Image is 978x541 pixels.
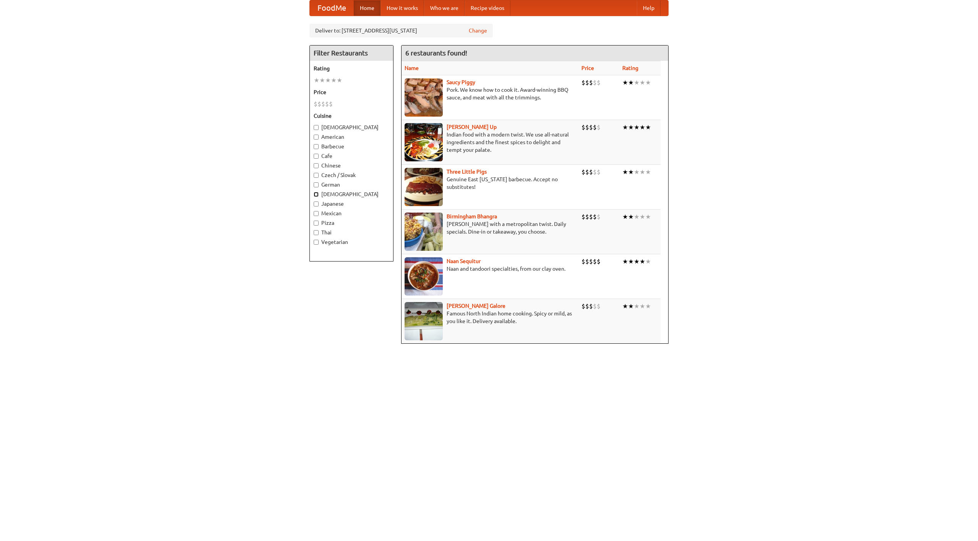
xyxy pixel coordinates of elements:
[622,123,628,132] li: ★
[325,100,329,108] li: $
[405,302,443,340] img: currygalore.jpg
[314,192,319,197] input: [DEMOGRAPHIC_DATA]
[314,200,389,208] label: Japanese
[628,302,634,310] li: ★
[581,78,585,87] li: $
[597,213,601,221] li: $
[581,123,585,132] li: $
[593,257,597,266] li: $
[585,78,589,87] li: $
[469,27,487,34] a: Change
[645,257,651,266] li: ★
[589,302,593,310] li: $
[314,65,389,72] h5: Rating
[640,168,645,176] li: ★
[645,123,651,132] li: ★
[405,213,443,251] img: bhangra.jpg
[319,76,325,84] li: ★
[640,78,645,87] li: ★
[597,257,601,266] li: $
[640,302,645,310] li: ★
[628,78,634,87] li: ★
[424,0,465,16] a: Who we are
[314,211,319,216] input: Mexican
[310,45,393,61] h4: Filter Restaurants
[314,112,389,120] h5: Cuisine
[405,49,467,57] ng-pluralize: 6 restaurants found!
[597,168,601,176] li: $
[314,181,389,188] label: German
[447,213,497,219] a: Birmingham Bhangra
[381,0,424,16] a: How it works
[314,162,389,169] label: Chinese
[314,219,389,227] label: Pizza
[405,65,419,71] a: Name
[640,257,645,266] li: ★
[634,78,640,87] li: ★
[585,123,589,132] li: $
[465,0,510,16] a: Recipe videos
[634,168,640,176] li: ★
[622,302,628,310] li: ★
[405,131,575,154] p: Indian food with a modern twist. We use all-natural ingredients and the finest spices to delight ...
[634,123,640,132] li: ★
[593,123,597,132] li: $
[581,65,594,71] a: Price
[581,213,585,221] li: $
[585,168,589,176] li: $
[314,171,389,179] label: Czech / Slovak
[314,76,319,84] li: ★
[628,257,634,266] li: ★
[589,123,593,132] li: $
[314,135,319,140] input: American
[640,123,645,132] li: ★
[628,168,634,176] li: ★
[314,88,389,96] h5: Price
[314,100,317,108] li: $
[593,302,597,310] li: $
[447,303,505,309] a: [PERSON_NAME] Galore
[622,213,628,221] li: ★
[622,257,628,266] li: ★
[314,154,319,159] input: Cafe
[314,125,319,130] input: [DEMOGRAPHIC_DATA]
[585,302,589,310] li: $
[314,210,389,217] label: Mexican
[447,79,475,85] b: Saucy Piggy
[405,86,575,101] p: Pork. We know how to cook it. Award-winning BBQ sauce, and meat with all the trimmings.
[589,168,593,176] li: $
[634,257,640,266] li: ★
[329,100,333,108] li: $
[597,78,601,87] li: $
[637,0,661,16] a: Help
[634,302,640,310] li: ★
[634,213,640,221] li: ★
[331,76,337,84] li: ★
[622,65,638,71] a: Rating
[309,24,493,37] div: Deliver to: [STREET_ADDRESS][US_STATE]
[597,123,601,132] li: $
[447,169,487,175] a: Three Little Pigs
[593,78,597,87] li: $
[622,78,628,87] li: ★
[321,100,325,108] li: $
[314,240,319,245] input: Vegetarian
[581,257,585,266] li: $
[585,213,589,221] li: $
[317,100,321,108] li: $
[645,213,651,221] li: ★
[628,213,634,221] li: ★
[405,257,443,296] img: naansequitur.jpg
[447,258,481,264] b: Naan Sequitur
[314,123,389,131] label: [DEMOGRAPHIC_DATA]
[325,76,331,84] li: ★
[314,221,319,226] input: Pizza
[337,76,342,84] li: ★
[405,123,443,161] img: curryup.jpg
[628,123,634,132] li: ★
[405,78,443,117] img: saucy.jpg
[640,213,645,221] li: ★
[314,144,319,149] input: Barbecue
[314,190,389,198] label: [DEMOGRAPHIC_DATA]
